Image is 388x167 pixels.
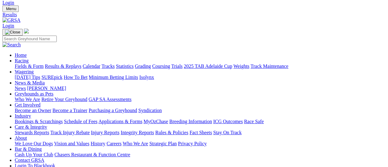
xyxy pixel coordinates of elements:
a: Get Involved [15,102,40,107]
a: How To Bet [64,75,88,80]
a: Contact GRSA [15,157,44,163]
span: Menu [6,6,16,11]
a: Home [15,52,27,58]
div: About [15,141,386,146]
a: News & Media [15,80,45,85]
a: MyOzChase [144,119,168,124]
a: Tracks [102,64,115,69]
a: Grading [135,64,151,69]
a: Syndication [138,108,162,113]
a: Privacy Policy [178,141,207,146]
a: Who We Are [15,97,40,102]
a: Results & Replays [45,64,81,69]
button: Toggle navigation [2,29,23,36]
div: Greyhounds as Pets [15,97,386,102]
a: Become an Owner [15,108,51,113]
a: Racing [15,58,29,63]
a: Chasers Restaurant & Function Centre [54,152,130,157]
a: Integrity Reports [121,130,154,135]
img: Close [5,30,20,35]
a: Schedule of Fees [64,119,97,124]
a: Industry [15,113,31,118]
a: SUREpick [41,75,62,80]
a: Become a Trainer [52,108,87,113]
a: Bar & Dining [15,146,42,152]
a: Retire Your Greyhound [41,97,87,102]
a: Cash Up Your Club [15,152,53,157]
a: About [15,135,27,141]
img: GRSA [2,17,21,23]
a: Coursing [152,64,170,69]
img: logo-grsa-white.png [24,29,29,33]
a: Who We Are [123,141,148,146]
div: Racing [15,64,386,69]
a: Wagering [15,69,34,74]
div: Care & Integrity [15,130,386,135]
a: Injury Reports [91,130,119,135]
a: 2025 TAB Adelaide Cup [184,64,232,69]
a: News [15,86,26,91]
a: Isolynx [139,75,154,80]
a: Trials [171,64,182,69]
a: [PERSON_NAME] [27,86,66,91]
a: Stewards Reports [15,130,49,135]
a: Weights [233,64,249,69]
div: Industry [15,119,386,124]
a: Careers [106,141,121,146]
a: Purchasing a Greyhound [89,108,137,113]
div: Get Involved [15,108,386,113]
button: Toggle navigation [2,6,19,12]
a: Calendar [83,64,100,69]
a: Login [2,23,14,28]
a: Greyhounds as Pets [15,91,53,96]
a: Rules & Policies [155,130,188,135]
img: Search [2,42,21,48]
a: ICG Outcomes [213,119,243,124]
div: News & Media [15,86,386,91]
a: Bookings & Scratchings [15,119,63,124]
div: Bar & Dining [15,152,386,157]
a: We Love Our Dogs [15,141,53,146]
a: Track Maintenance [251,64,288,69]
a: Fact Sheets [190,130,212,135]
a: [DATE] Tips [15,75,40,80]
a: Track Injury Rebate [50,130,90,135]
a: Race Safe [244,119,263,124]
div: Wagering [15,75,386,80]
a: Care & Integrity [15,124,47,130]
a: Statistics [116,64,134,69]
a: Breeding Information [169,119,212,124]
a: Applications & Forms [98,119,142,124]
a: History [90,141,105,146]
a: Results [2,12,386,17]
a: GAP SA Assessments [89,97,132,102]
a: Strategic Plan [149,141,177,146]
a: Minimum Betting Limits [89,75,138,80]
input: Search [2,36,57,42]
a: Fields & Form [15,64,44,69]
a: Stay On Track [213,130,241,135]
a: Vision and Values [54,141,89,146]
